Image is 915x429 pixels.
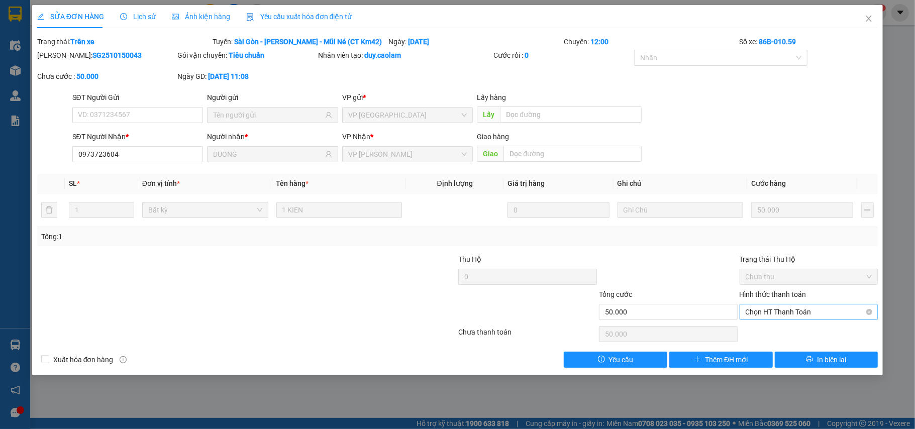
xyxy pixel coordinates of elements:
input: Dọc đường [503,146,642,162]
input: Tên người nhận [213,149,323,160]
b: Trên xe [70,38,94,46]
div: Chưa cước : [37,71,176,82]
span: Giao [477,146,503,162]
button: exclamation-circleYêu cầu [564,352,667,368]
span: Lấy hàng [477,93,506,101]
input: Dọc đường [500,106,642,123]
span: VP Sài Gòn [348,108,467,123]
b: Sài Gòn - [PERSON_NAME] - Mũi Né (CT Km42) [234,38,382,46]
span: user [325,112,332,119]
span: picture [172,13,179,20]
span: SL [69,179,77,187]
span: VP Phan Thiết [348,147,467,162]
span: close [865,15,873,23]
div: Chưa thanh toán [457,327,598,344]
input: 0 [507,202,609,218]
b: 50.000 [76,72,98,80]
b: [DATE] 11:08 [208,72,249,80]
div: Số xe: [739,36,879,47]
div: Người nhận [207,131,338,142]
div: Trạng thái Thu Hộ [740,254,878,265]
th: Ghi chú [614,174,748,193]
button: delete [41,202,57,218]
span: plus [694,356,701,364]
span: SỬA ĐƠN HÀNG [37,13,104,21]
input: Ghi Chú [618,202,744,218]
b: Tiêu chuẩn [229,51,264,59]
span: Tổng cước [599,290,632,298]
button: printerIn biên lai [775,352,878,368]
div: VP gửi [342,92,473,103]
span: Tên hàng [276,179,309,187]
div: Cước rồi : [493,50,632,61]
span: close-circle [866,309,872,315]
div: Tuyến: [212,36,387,47]
span: edit [37,13,44,20]
button: Close [855,5,883,33]
b: SG2510150043 [92,51,142,59]
span: Định lượng [437,179,473,187]
button: plus [861,202,874,218]
span: Xuất hóa đơn hàng [49,354,118,365]
span: Thêm ĐH mới [705,354,748,365]
div: Gói vận chuyển: [177,50,316,61]
span: Chưa thu [746,269,872,284]
div: Ngày GD: [177,71,316,82]
span: Ảnh kiện hàng [172,13,230,21]
span: Lấy [477,106,500,123]
span: In biên lai [817,354,846,365]
span: Chọn HT Thanh Toán [746,304,872,319]
label: Hình thức thanh toán [740,290,806,298]
img: icon [246,13,254,21]
div: Trạng thái: [36,36,212,47]
div: Người gửi [207,92,338,103]
span: Yêu cầu xuất hóa đơn điện tử [246,13,352,21]
span: Bất kỳ [148,202,262,218]
span: clock-circle [120,13,127,20]
input: Tên người gửi [213,110,323,121]
span: info-circle [120,356,127,363]
b: 0 [525,51,529,59]
span: exclamation-circle [598,356,605,364]
input: 0 [751,202,853,218]
span: Lịch sử [120,13,156,21]
div: Chuyến: [563,36,738,47]
span: Giao hàng [477,133,509,141]
span: Cước hàng [751,179,786,187]
div: SĐT Người Gửi [72,92,204,103]
span: Đơn vị tính [142,179,180,187]
div: SĐT Người Nhận [72,131,204,142]
span: Yêu cầu [609,354,634,365]
span: VP Nhận [342,133,370,141]
b: 12:00 [590,38,608,46]
span: user [325,151,332,158]
span: printer [806,356,813,364]
input: VD: Bàn, Ghế [276,202,402,218]
span: Giá trị hàng [507,179,545,187]
div: Ngày: [387,36,563,47]
b: 86B-010.59 [759,38,796,46]
div: Tổng: 1 [41,231,354,242]
div: Nhân viên tạo: [318,50,491,61]
span: Thu Hộ [458,255,481,263]
b: [DATE] [408,38,429,46]
button: plusThêm ĐH mới [669,352,773,368]
div: [PERSON_NAME]: [37,50,176,61]
b: duy.caolam [364,51,401,59]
